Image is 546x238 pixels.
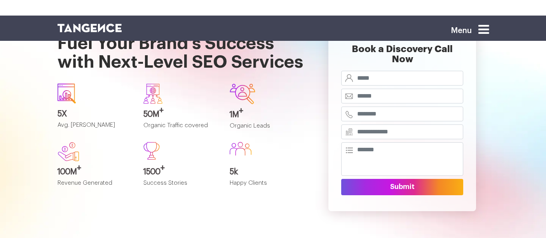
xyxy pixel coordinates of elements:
[341,44,463,71] h2: Book a Discovery Call Now
[58,142,79,161] img: new.svg
[143,180,218,193] p: Success Stories
[58,122,132,135] p: Avg. [PERSON_NAME]
[58,180,132,193] p: Revenue Generated
[143,122,218,135] p: Organic Traffic covered
[77,164,81,172] sup: +
[230,142,251,156] img: Group%20586.svg
[58,110,132,118] h3: 5X
[143,110,218,119] h3: 50M
[230,84,255,104] img: Group-642.svg
[230,168,304,176] h3: 5k
[143,142,160,160] img: Path%20473.svg
[143,168,218,176] h3: 1500
[341,179,463,195] button: Submit
[160,164,165,172] sup: +
[159,107,164,114] sup: +
[143,84,162,104] img: Group-640.svg
[230,180,304,193] p: Happy Clients
[239,107,243,115] sup: +
[58,84,76,103] img: icon1.svg
[58,168,132,176] h3: 100M
[230,110,304,119] h3: 1M
[58,24,122,32] img: logo SVG
[230,123,304,136] p: Organic Leads
[58,16,304,77] h1: Fuel Your Brand’s Success with Next-Level SEO Services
